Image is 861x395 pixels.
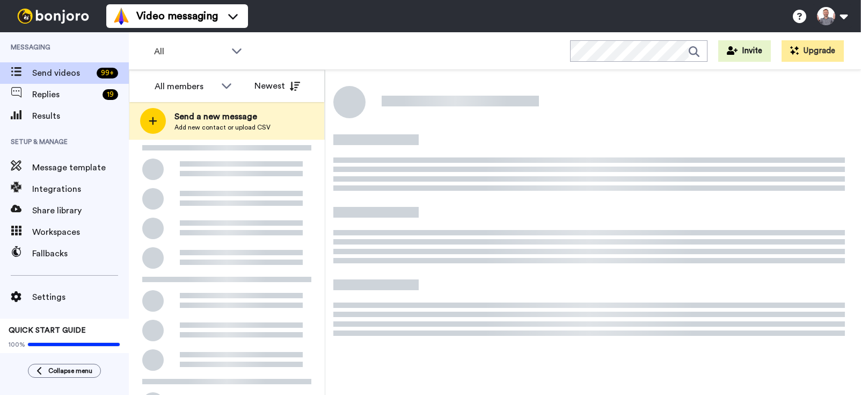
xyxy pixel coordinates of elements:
span: Settings [32,291,129,304]
span: Add new contact or upload CSV [174,123,271,132]
img: bj-logo-header-white.svg [13,9,93,24]
span: 100% [9,340,25,349]
span: Integrations [32,183,129,196]
span: Results [32,110,129,123]
span: Fallbacks [32,247,129,260]
span: Video messaging [136,9,218,24]
button: Upgrade [782,40,844,62]
img: vm-color.svg [113,8,130,25]
span: Collapse menu [48,367,92,375]
button: Newest [246,75,308,97]
span: Share library [32,204,129,217]
div: 19 [103,89,118,100]
span: Send a new message [174,110,271,123]
span: Workspaces [32,226,129,239]
div: All members [155,80,216,93]
span: Replies [32,88,98,101]
span: Send videos [32,67,92,80]
button: Invite [718,40,771,62]
span: All [154,45,226,58]
div: 99 + [97,68,118,78]
button: Collapse menu [28,364,101,378]
span: QUICK START GUIDE [9,327,86,334]
span: Message template [32,161,129,174]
